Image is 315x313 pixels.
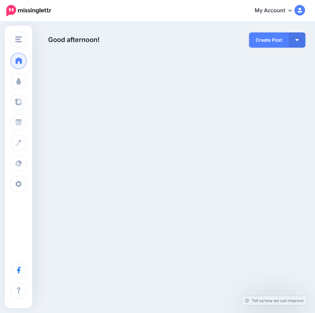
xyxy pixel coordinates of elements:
[6,5,51,16] img: Missinglettr
[15,36,22,42] img: menu.png
[48,36,99,44] span: Good afternoon!
[242,296,307,305] a: Tell us how we can improve
[248,3,305,19] a: My Account
[295,39,299,41] img: arrow-down-white.png
[249,32,289,48] a: Create Post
